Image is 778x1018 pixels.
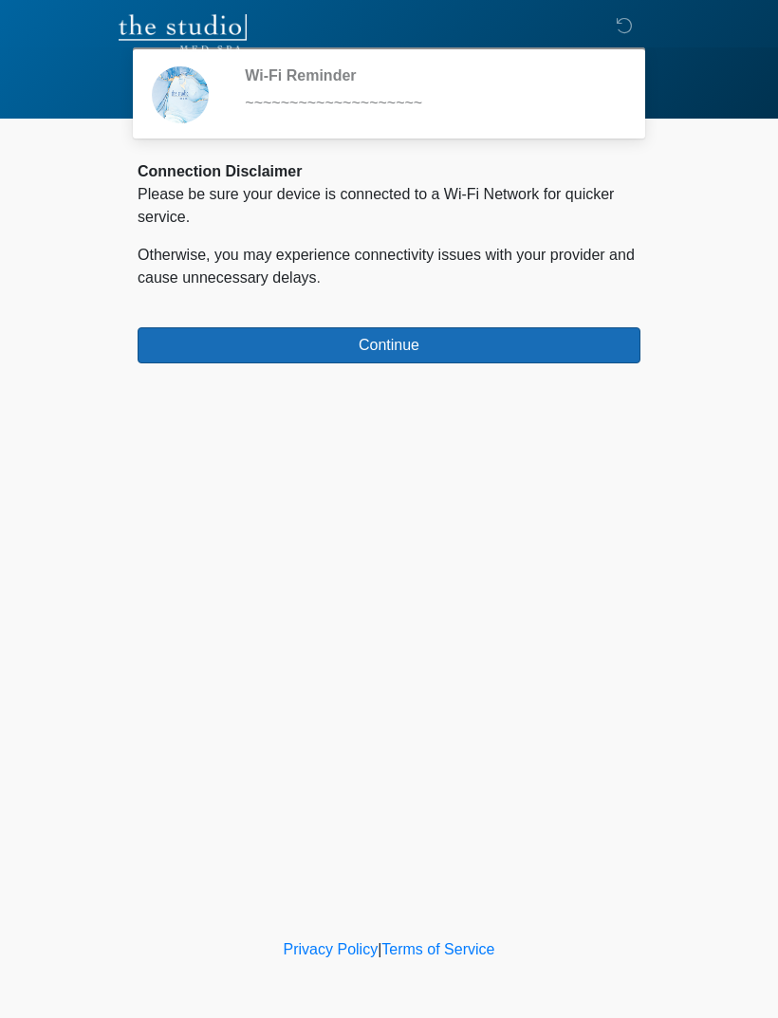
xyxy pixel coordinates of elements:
[245,92,612,115] div: ~~~~~~~~~~~~~~~~~~~~
[378,941,381,957] a: |
[119,14,247,52] img: The Studio Med Spa Logo
[138,183,640,229] p: Please be sure your device is connected to a Wi-Fi Network for quicker service.
[381,941,494,957] a: Terms of Service
[245,66,612,84] h2: Wi-Fi Reminder
[152,66,209,123] img: Agent Avatar
[317,269,321,286] span: .
[138,244,640,289] p: Otherwise, you may experience connectivity issues with your provider and cause unnecessary delays
[138,160,640,183] div: Connection Disclaimer
[284,941,379,957] a: Privacy Policy
[138,327,640,363] button: Continue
